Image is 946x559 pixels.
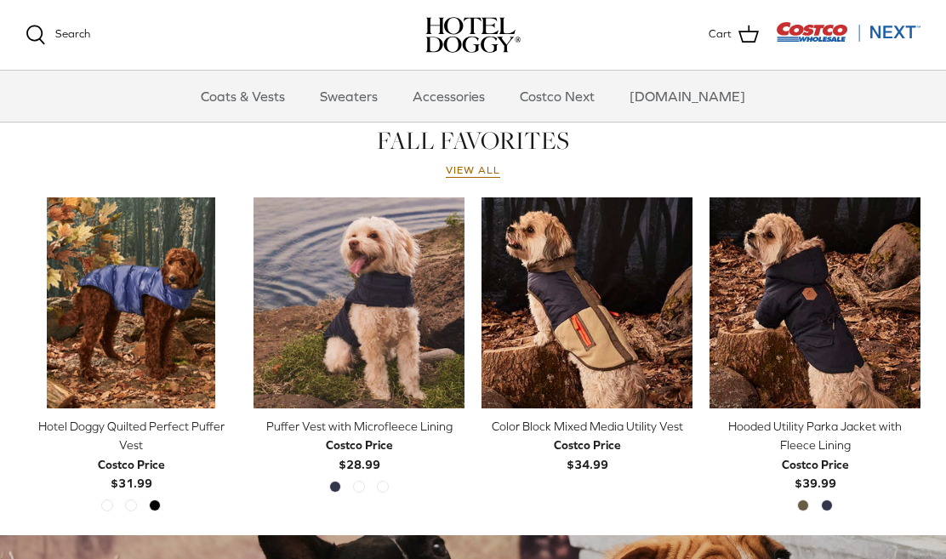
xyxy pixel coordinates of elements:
div: Puffer Vest with Microfleece Lining [254,417,464,436]
a: [DOMAIN_NAME] [614,71,761,122]
div: Color Block Mixed Media Utility Vest [482,417,692,436]
div: Costco Price [98,455,165,474]
img: Costco Next [776,21,920,43]
div: Costco Price [782,455,849,474]
b: $34.99 [554,436,621,471]
a: Search [26,25,90,45]
a: Color Block Mixed Media Utility Vest [482,197,692,408]
a: Costco Next [504,71,610,122]
div: Hooded Utility Parka Jacket with Fleece Lining [709,417,920,455]
b: $28.99 [326,436,393,471]
div: Costco Price [326,436,393,454]
a: Puffer Vest with Microfleece Lining Costco Price$28.99 [254,417,464,474]
b: $31.99 [98,455,165,490]
a: Accessories [397,71,500,122]
a: Visit Costco Next [776,32,920,45]
span: Search [55,27,90,40]
a: FALL FAVORITES [377,123,569,157]
a: Hotel Doggy Quilted Perfect Puffer Vest [26,197,236,408]
b: $39.99 [782,455,849,490]
a: hoteldoggy.com hoteldoggycom [425,17,521,53]
a: Color Block Mixed Media Utility Vest Costco Price$34.99 [482,417,692,474]
a: Hooded Utility Parka Jacket with Fleece Lining [709,197,920,408]
img: tan dog wearing a blue & brown vest [482,197,692,408]
a: Hooded Utility Parka Jacket with Fleece Lining Costco Price$39.99 [709,417,920,493]
a: Cart [709,24,759,46]
div: Hotel Doggy Quilted Perfect Puffer Vest [26,417,236,455]
a: Hotel Doggy Quilted Perfect Puffer Vest Costco Price$31.99 [26,417,236,493]
a: Puffer Vest with Microfleece Lining [254,197,464,408]
a: Coats & Vests [185,71,300,122]
span: Cart [709,26,732,43]
a: View all [446,164,500,178]
div: Costco Price [554,436,621,454]
img: hoteldoggycom [425,17,521,53]
a: Sweaters [305,71,393,122]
